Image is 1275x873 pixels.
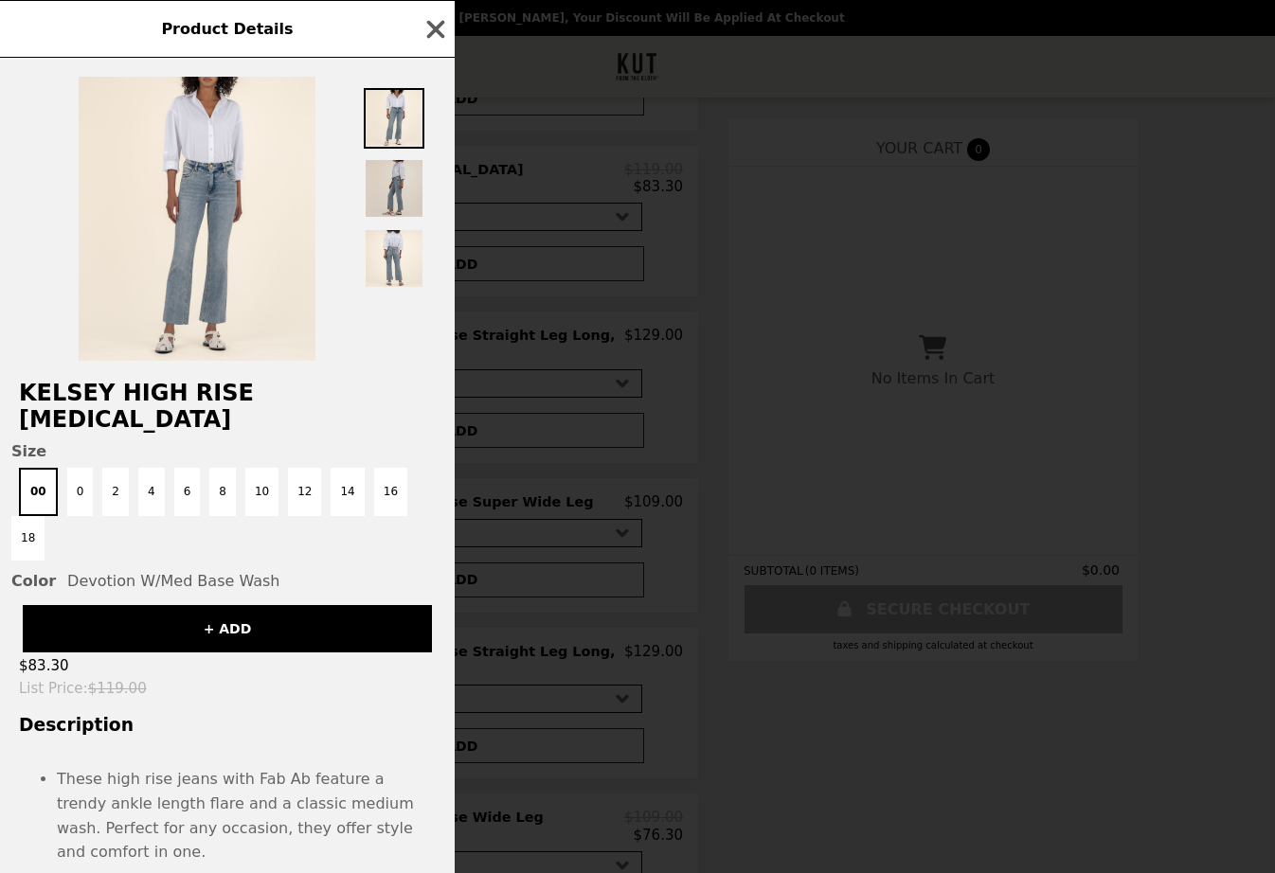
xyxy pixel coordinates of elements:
[161,20,293,38] span: Product Details
[11,572,443,590] div: Devotion W/Med Base Wash
[331,468,364,516] button: 14
[11,572,56,590] span: Color
[67,468,94,516] button: 0
[19,468,58,516] button: 00
[57,767,436,864] li: These high rise jeans with Fab Ab feature a trendy ankle length flare and a classic medium wash. ...
[138,468,165,516] button: 4
[364,298,424,359] img: Thumbnail 4
[245,468,278,516] button: 10
[23,605,432,652] button: + ADD
[374,468,407,516] button: 16
[79,77,315,361] img: 00 / Devotion W/Med Base Wash
[174,468,201,516] button: 6
[364,158,424,219] img: Thumbnail 2
[288,468,321,516] button: 12
[364,228,424,289] img: Thumbnail 3
[209,468,236,516] button: 8
[102,468,129,516] button: 2
[11,442,443,460] span: Size
[11,516,45,561] button: 18
[364,88,424,149] img: Thumbnail 1
[88,680,147,697] span: $119.00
